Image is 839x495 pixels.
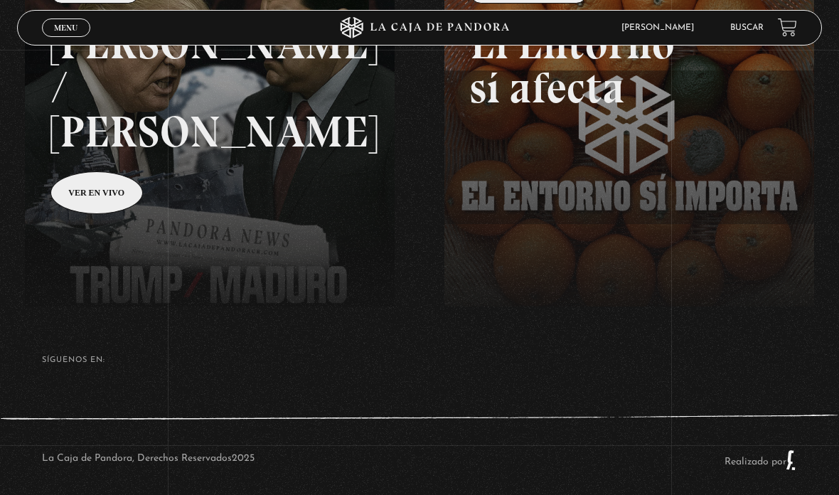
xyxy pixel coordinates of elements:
span: Menu [54,23,78,32]
a: View your shopping cart [778,18,797,37]
a: Realizado por [725,457,797,467]
span: [PERSON_NAME] [614,23,708,32]
h4: SÍguenos en: [42,356,797,364]
a: Buscar [730,23,764,32]
p: La Caja de Pandora, Derechos Reservados 2025 [42,449,255,471]
span: Cerrar [50,36,83,46]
